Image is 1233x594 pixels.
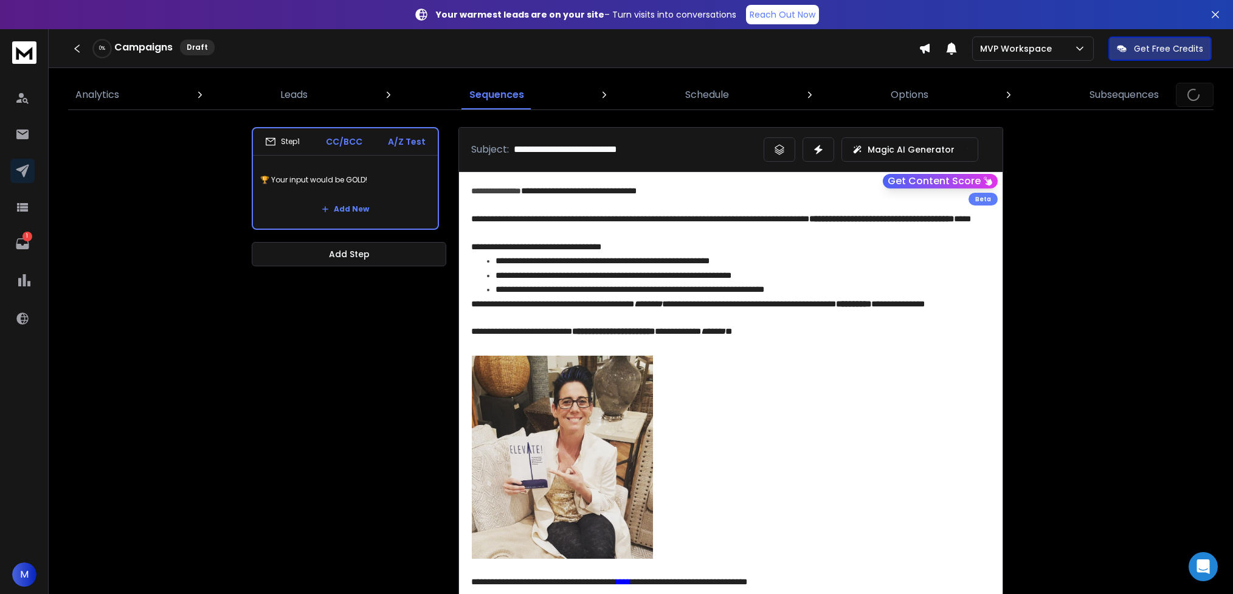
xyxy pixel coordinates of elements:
a: Leads [273,80,315,109]
p: MVP Workspace [980,43,1057,55]
div: Draft [180,40,215,55]
a: Sequences [462,80,531,109]
p: A/Z Test [388,136,426,148]
div: Open Intercom Messenger [1189,552,1218,581]
button: Get Content Score [883,174,998,188]
p: Options [891,88,928,102]
p: Subject: [471,142,509,157]
div: Beta [969,193,998,205]
a: Reach Out Now [746,5,819,24]
p: – Turn visits into conversations [436,9,736,21]
a: Options [883,80,936,109]
p: 0 % [99,45,105,52]
p: Magic AI Generator [868,143,955,156]
button: Add New [312,197,379,221]
img: logo [12,41,36,64]
p: Get Free Credits [1134,43,1203,55]
p: 🏆 Your input would be GOLD! [260,163,430,197]
strong: Your warmest leads are on your site [436,9,604,21]
button: M [12,562,36,587]
p: Subsequences [1090,88,1159,102]
button: Add Step [252,242,446,266]
p: 1 [22,232,32,241]
h1: Campaigns [114,40,173,55]
a: 1 [10,232,35,256]
p: CC/BCC [326,136,362,148]
p: Schedule [685,88,729,102]
p: Reach Out Now [750,9,815,21]
p: Leads [280,88,308,102]
a: Analytics [68,80,126,109]
p: Analytics [75,88,119,102]
li: Step1CC/BCCA/Z Test🏆 Your input would be GOLD!Add New [252,127,439,230]
a: Subsequences [1082,80,1166,109]
p: Sequences [469,88,524,102]
div: Step 1 [265,136,300,147]
button: Get Free Credits [1108,36,1212,61]
a: Schedule [678,80,736,109]
button: Magic AI Generator [841,137,978,162]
